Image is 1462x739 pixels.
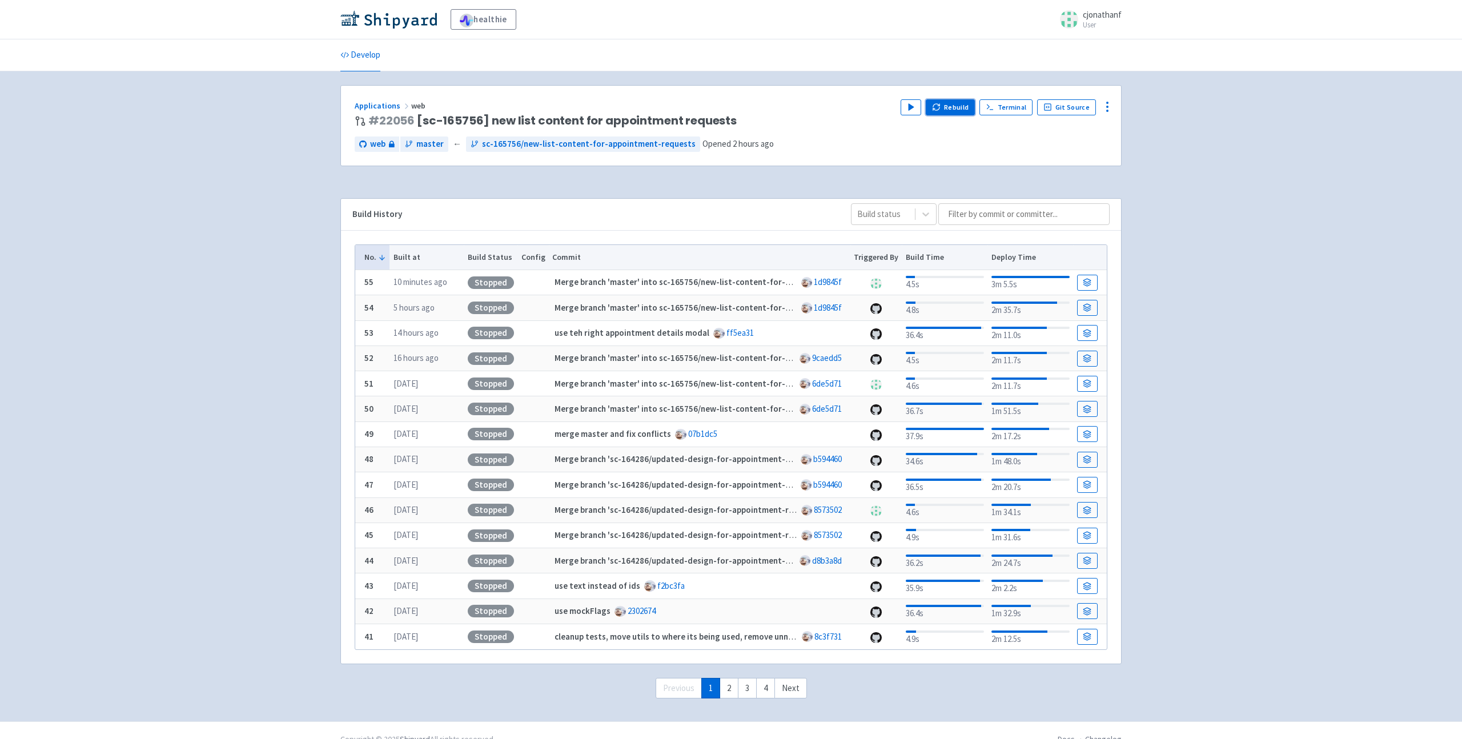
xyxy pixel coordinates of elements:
[389,245,464,270] th: Built at
[355,136,399,152] a: web
[702,138,774,149] span: Opened
[812,378,842,389] a: 6de5d71
[468,453,514,466] div: Stopped
[812,403,842,414] a: 6de5d71
[468,428,514,440] div: Stopped
[756,678,775,699] a: 4
[906,425,984,443] div: 37.9s
[902,245,987,270] th: Build Time
[364,327,373,338] b: 53
[1077,553,1098,569] a: Build Details
[517,245,549,270] th: Config
[468,327,514,339] div: Stopped
[393,580,418,591] time: [DATE]
[991,603,1070,620] div: 1m 32.9s
[991,527,1070,544] div: 1m 31.6s
[906,274,984,291] div: 4.5s
[906,577,984,595] div: 35.9s
[555,605,610,616] strong: use mockFlags
[400,136,448,152] a: master
[411,101,427,111] span: web
[991,501,1070,519] div: 1m 34.1s
[364,555,373,566] b: 44
[468,630,514,643] div: Stopped
[991,451,1070,468] div: 1m 48.0s
[364,631,373,642] b: 41
[906,299,984,317] div: 4.8s
[340,10,437,29] img: Shipyard logo
[906,552,984,570] div: 36.2s
[906,527,984,544] div: 4.9s
[688,428,717,439] a: 07b1dc5
[1077,578,1098,594] a: Build Details
[393,504,418,515] time: [DATE]
[812,555,842,566] a: d8b3a8d
[813,479,842,490] a: b594460
[906,375,984,393] div: 4.6s
[370,138,385,151] span: web
[364,302,373,313] b: 54
[991,552,1070,570] div: 2m 24.7s
[364,453,373,464] b: 48
[1083,21,1122,29] small: User
[814,302,842,313] a: 1d9845f
[1083,9,1122,20] span: cjonathanf
[468,302,514,314] div: Stopped
[1077,376,1098,392] a: Build Details
[468,276,514,289] div: Stopped
[555,453,1055,464] strong: Merge branch 'sc-164286/updated-design-for-appointment-requests' into sc-165756/new-list-content-...
[364,378,373,389] b: 51
[555,529,1055,540] strong: Merge branch 'sc-164286/updated-design-for-appointment-requests' into sc-165756/new-list-content-...
[1077,275,1098,291] a: Build Details
[991,628,1070,646] div: 2m 12.5s
[733,138,774,149] time: 2 hours ago
[814,276,842,287] a: 1d9845f
[774,678,807,699] a: Next
[468,605,514,617] div: Stopped
[393,428,418,439] time: [DATE]
[991,425,1070,443] div: 2m 17.2s
[987,245,1073,270] th: Deploy Time
[555,403,873,414] strong: Merge branch 'master' into sc-165756/new-list-content-for-appointment-requests
[416,138,444,151] span: master
[466,136,700,152] a: sc-165756/new-list-content-for-appointment-requests
[906,476,984,494] div: 36.5s
[1077,603,1098,619] a: Build Details
[1077,528,1098,544] a: Build Details
[468,504,514,516] div: Stopped
[555,302,873,313] strong: Merge branch 'master' into sc-165756/new-list-content-for-appointment-requests
[393,453,418,464] time: [DATE]
[340,39,380,71] a: Develop
[906,324,984,342] div: 36.4s
[906,400,984,418] div: 36.7s
[393,605,418,616] time: [DATE]
[979,99,1033,115] a: Terminal
[364,276,373,287] b: 55
[468,352,514,365] div: Stopped
[1037,99,1096,115] a: Git Source
[352,208,833,221] div: Build History
[991,577,1070,595] div: 2m 2.2s
[451,9,516,30] a: healthie
[368,114,737,127] span: [sc-165756] new list content for appointment requests
[468,580,514,592] div: Stopped
[991,324,1070,342] div: 2m 11.0s
[393,403,418,414] time: [DATE]
[364,479,373,490] b: 47
[1077,300,1098,316] a: Build Details
[393,529,418,540] time: [DATE]
[926,99,975,115] button: Rebuild
[1077,426,1098,442] a: Build Details
[991,299,1070,317] div: 2m 35.7s
[814,529,842,540] a: 8573502
[906,451,984,468] div: 34.6s
[555,504,1055,515] strong: Merge branch 'sc-164286/updated-design-for-appointment-requests' into sc-165756/new-list-content-...
[906,501,984,519] div: 4.6s
[1077,629,1098,645] a: Build Details
[938,203,1110,225] input: Filter by commit or committer...
[738,678,757,699] a: 3
[393,479,418,490] time: [DATE]
[1077,477,1098,493] a: Build Details
[1077,351,1098,367] a: Build Details
[468,403,514,415] div: Stopped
